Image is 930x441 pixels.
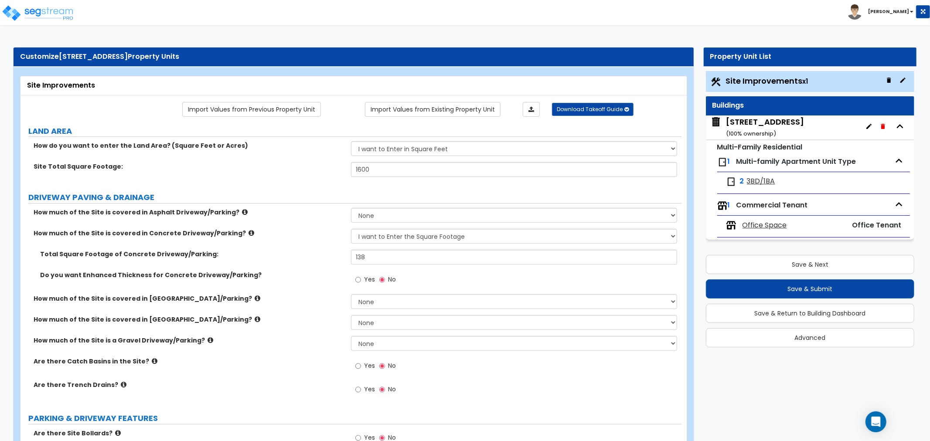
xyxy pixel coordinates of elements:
a: Import the dynamic attribute values from existing properties. [365,102,501,117]
span: Office Space [743,220,787,231]
span: 1 [728,156,730,166]
label: DRIVEWAY PAVING & DRAINAGE [28,192,681,203]
label: How much of the Site is covered in [GEOGRAPHIC_DATA]/Parking? [34,315,344,324]
label: Total Square Footage of Concrete Driveway/Parking: [40,250,344,258]
div: [STREET_ADDRESS] [726,116,804,139]
small: Multi-Family Residential [717,142,803,152]
small: ( 100 % ownership) [726,129,776,138]
label: Site Total Square Footage: [34,162,344,171]
label: How do you want to enter the Land Area? (Square Feet or Acres) [34,141,344,150]
label: How much of the Site is covered in Asphalt Driveway/Parking? [34,208,344,217]
i: click for more info! [255,316,260,322]
button: Save & Next [706,255,914,274]
label: How much of the Site is covered in Concrete Driveway/Parking? [34,229,344,237]
span: Download Takeoff Guide [557,105,623,113]
input: No [379,361,385,371]
img: tenants.png [717,200,728,211]
i: click for more info! [249,230,254,236]
small: x1 [803,77,808,86]
img: door.png [726,176,736,187]
input: No [379,275,385,285]
span: No [388,361,396,370]
i: click for more info! [255,295,260,302]
label: LAND AREA [28,126,681,137]
i: click for more info! [121,381,126,388]
span: 962 Dekalb Ave, Bronx, NY 11221 [710,116,804,139]
div: Site Improvements [27,81,680,91]
button: Download Takeoff Guide [552,103,634,116]
span: Yes [364,361,375,370]
span: Site Improvements [726,75,808,86]
span: 1 [728,200,730,210]
img: building.svg [710,116,722,128]
span: Commercial Tenant [736,200,808,210]
button: Save & Submit [706,279,914,299]
input: Yes [355,275,361,285]
div: Open Intercom Messenger [865,411,886,432]
b: [PERSON_NAME] [868,8,909,15]
input: Yes [355,361,361,371]
i: click for more info! [115,430,121,436]
button: Advanced [706,328,914,347]
div: Buildings [712,101,908,111]
i: click for more info! [152,358,157,364]
span: Office Tenant [852,220,901,230]
div: Customize Property Units [20,52,687,62]
label: How much of the Site is covered in [GEOGRAPHIC_DATA]/Parking? [34,294,344,303]
a: Import the dynamic attributes value through Excel sheet [523,102,540,117]
a: Import the dynamic attribute values from previous properties. [182,102,321,117]
label: How much of the Site is a Gravel Driveway/Parking? [34,336,344,345]
button: Save & Return to Building Dashboard [706,304,914,323]
img: door.png [717,157,728,167]
span: Yes [364,275,375,284]
img: Construction.png [710,76,722,88]
img: avatar.png [847,4,862,20]
i: click for more info! [208,337,213,343]
label: Are there Trench Drains? [34,380,344,389]
input: No [379,385,385,394]
label: Are there Catch Basins in the Site? [34,357,344,366]
span: Yes [364,385,375,394]
span: 2 [740,176,744,187]
img: tenants.png [726,220,736,231]
img: logo_pro_r.png [1,4,75,22]
label: PARKING & DRIVEWAY FEATURES [28,413,681,424]
span: Multi-family Apartment Unit Type [736,156,856,166]
span: No [388,385,396,394]
span: No [388,275,396,284]
span: 3BD/1BA [747,176,775,187]
span: [STREET_ADDRESS] [59,51,128,61]
div: Property Unit List [710,52,910,62]
label: Do you want Enhanced Thickness for Concrete Driveway/Parking? [40,271,344,279]
label: Are there Site Bollards? [34,429,344,438]
i: click for more info! [242,209,248,215]
input: Yes [355,385,361,394]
